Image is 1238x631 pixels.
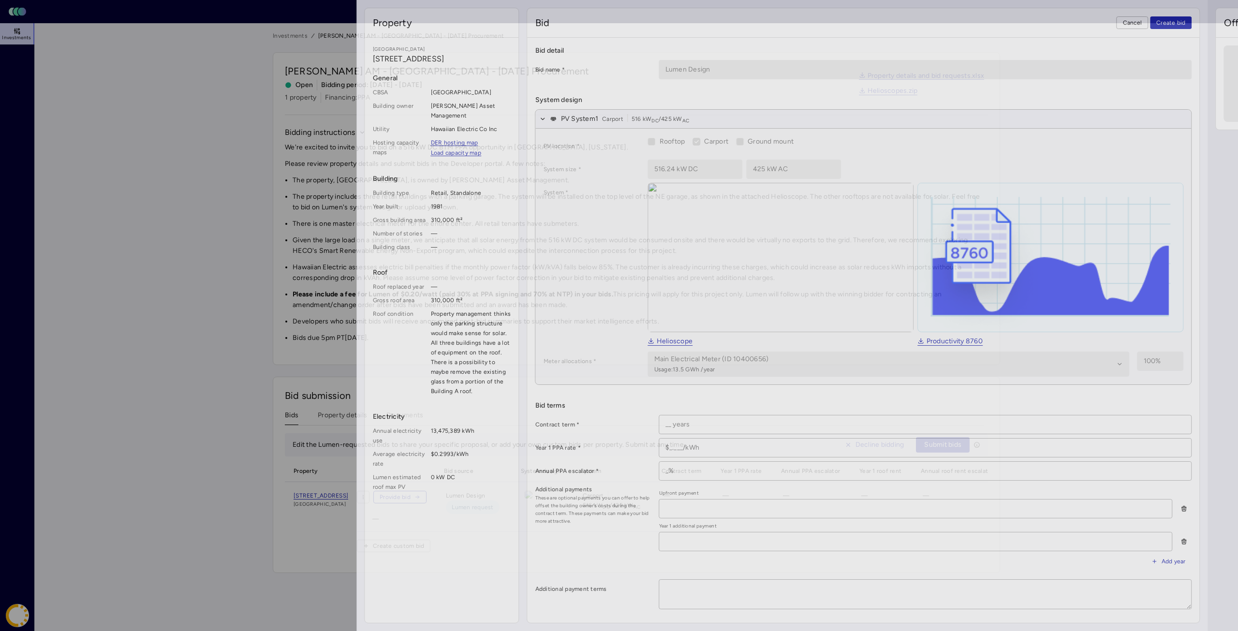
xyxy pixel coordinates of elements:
[648,183,914,332] img: view
[544,188,640,197] label: System *
[918,183,1183,332] img: helioscope-8760-1D3KBreE.png
[431,215,511,225] span: 310,000 ft²
[431,449,511,469] span: $0.2993/kWh
[373,242,427,252] span: Building class
[373,309,427,396] span: Roof condition
[602,114,623,124] span: Carport
[535,494,651,525] span: These are optional payments you can offer to help offset the building owner's costs during the co...
[660,415,1192,434] input: __ years
[431,309,511,396] span: Property management thinks only the parking structure would make sense for solar. All three build...
[373,73,511,84] span: General
[431,88,511,97] span: [GEOGRAPHIC_DATA]
[431,150,481,156] a: Load capacity map
[431,472,511,492] span: 0 kW DC
[535,400,1192,411] span: Bid terms
[373,124,427,134] span: Utility
[535,466,651,476] label: Annual PPA escalator *
[535,65,651,74] label: Bid name *
[373,188,427,198] span: Building type
[660,439,1192,457] input: $_.___/kWh
[747,160,841,178] input: 1,000 kW AC
[431,124,511,134] span: Hawaiian Electric Co Inc
[544,356,640,366] label: Meter allocations *
[535,584,651,594] label: Additional payment terms
[1117,16,1149,29] button: Cancel
[659,522,1173,530] span: Year 1 additional payment
[535,443,651,453] label: Year 1 PPA rate *
[431,188,511,198] span: Retail, Standalone
[373,53,511,65] span: [STREET_ADDRESS]
[373,16,412,29] span: Property
[373,411,511,422] span: Electricity
[748,137,794,146] span: Ground mount
[535,45,1192,56] span: Bid detail
[535,484,651,494] label: Additional payments
[373,215,427,225] span: Gross building area
[544,164,640,174] label: System size *
[648,160,742,178] input: 1,000 kW DC
[373,295,427,305] span: Gross roof area
[1162,557,1186,566] span: Add year
[373,472,427,492] span: Lumen estimated roof max PV
[544,141,640,151] label: PV location *
[373,202,427,211] span: Year built
[373,88,427,97] span: CBSA
[431,101,511,120] span: [PERSON_NAME] Asset Management
[431,140,478,146] a: DER hosting map
[704,137,728,146] span: Carport
[660,462,1192,480] input: _%
[632,114,689,124] span: 516 kW / 425 kW
[660,137,685,146] span: Rooftop
[373,282,427,292] span: Roof replaced year
[1156,18,1186,28] span: Create bid
[373,45,511,53] span: [GEOGRAPHIC_DATA]
[431,202,511,211] span: 1981
[431,242,511,252] span: —
[373,229,427,238] span: Number of stories
[535,95,1192,105] span: System design
[561,114,599,124] span: PV System 1
[431,295,511,305] span: 310,000 ft²
[651,117,659,124] sub: DC
[373,101,427,120] span: Building owner
[373,174,511,184] span: Building
[373,138,427,158] span: Hosting capacity maps
[1123,18,1142,28] span: Cancel
[648,338,693,346] a: Helioscope
[1150,16,1192,29] button: Create bid
[373,267,511,278] span: Roof
[659,489,1173,497] span: Upfront payment
[373,426,427,445] span: Annual electricity use
[373,449,427,469] span: Average electricity rate
[431,426,511,445] span: 13,475,389 kWh
[1138,352,1183,370] input: 100%
[431,282,511,292] span: —
[431,229,511,238] span: —
[918,338,983,346] a: Productivity 8760
[536,110,1192,129] button: PV System1Carport516 kWDC/425 kWAC
[535,16,549,29] span: Bid
[535,420,651,429] label: Contract term *
[1146,555,1192,568] button: Add year
[682,117,690,124] sub: AC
